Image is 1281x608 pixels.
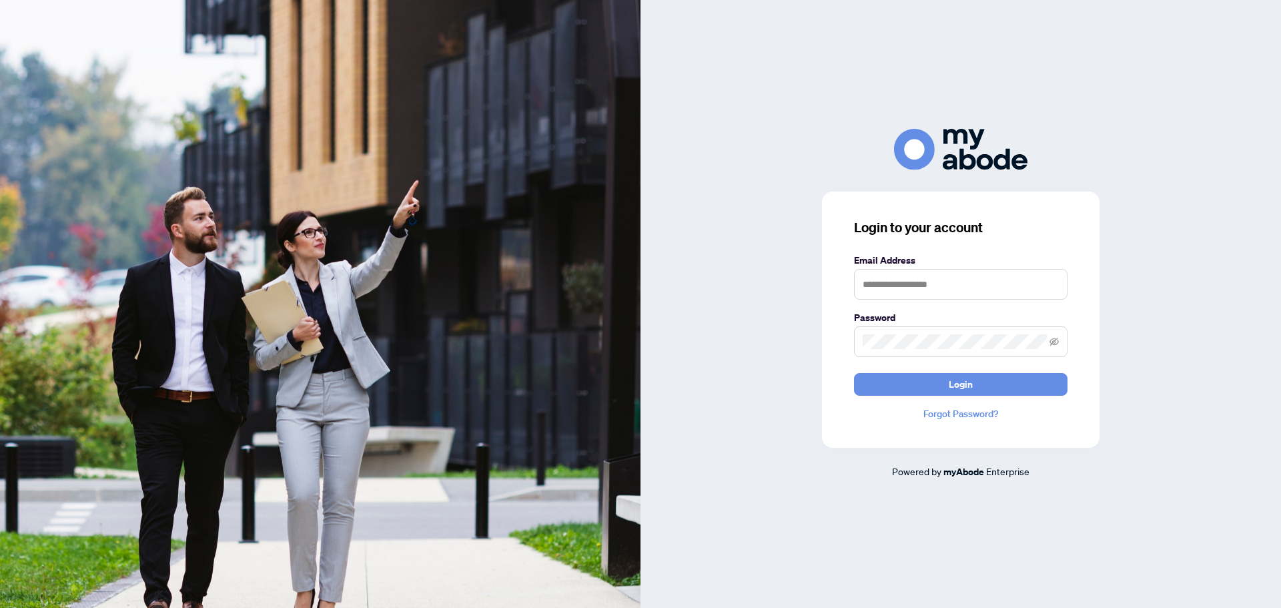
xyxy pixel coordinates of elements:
[986,465,1029,477] span: Enterprise
[854,406,1067,421] a: Forgot Password?
[1049,337,1059,346] span: eye-invisible
[854,218,1067,237] h3: Login to your account
[894,129,1027,170] img: ma-logo
[943,465,984,479] a: myAbode
[892,465,941,477] span: Powered by
[854,253,1067,268] label: Email Address
[854,373,1067,396] button: Login
[854,310,1067,325] label: Password
[949,374,973,395] span: Login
